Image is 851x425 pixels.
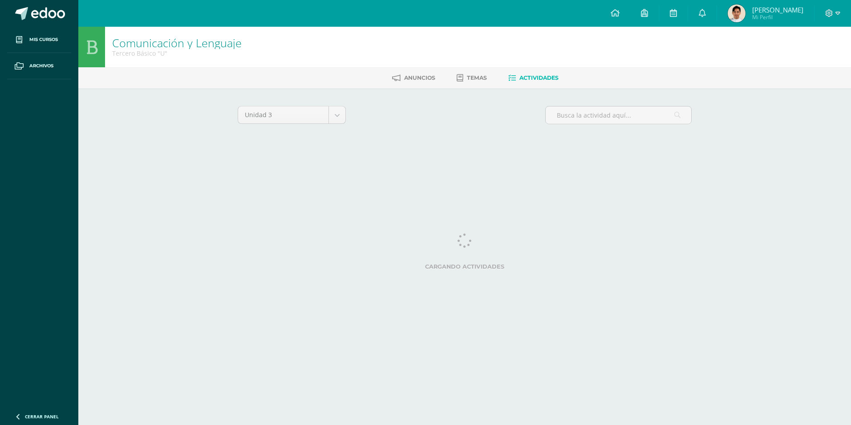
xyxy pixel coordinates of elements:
[112,35,242,50] a: Comunicación y Lenguaje
[752,13,803,21] span: Mi Perfil
[245,106,322,123] span: Unidad 3
[752,5,803,14] span: [PERSON_NAME]
[7,27,71,53] a: Mis cursos
[29,62,53,69] span: Archivos
[392,71,435,85] a: Anuncios
[546,106,691,124] input: Busca la actividad aquí...
[519,74,559,81] span: Actividades
[404,74,435,81] span: Anuncios
[112,37,242,49] h1: Comunicación y Lenguaje
[467,74,487,81] span: Temas
[457,71,487,85] a: Temas
[25,413,59,420] span: Cerrar panel
[112,49,242,57] div: Tercero Básico 'U'
[508,71,559,85] a: Actividades
[7,53,71,79] a: Archivos
[238,263,692,270] label: Cargando actividades
[29,36,58,43] span: Mis cursos
[728,4,746,22] img: 3ef5ddf9f422fdfcafeb43ddfbc22940.png
[238,106,345,123] a: Unidad 3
